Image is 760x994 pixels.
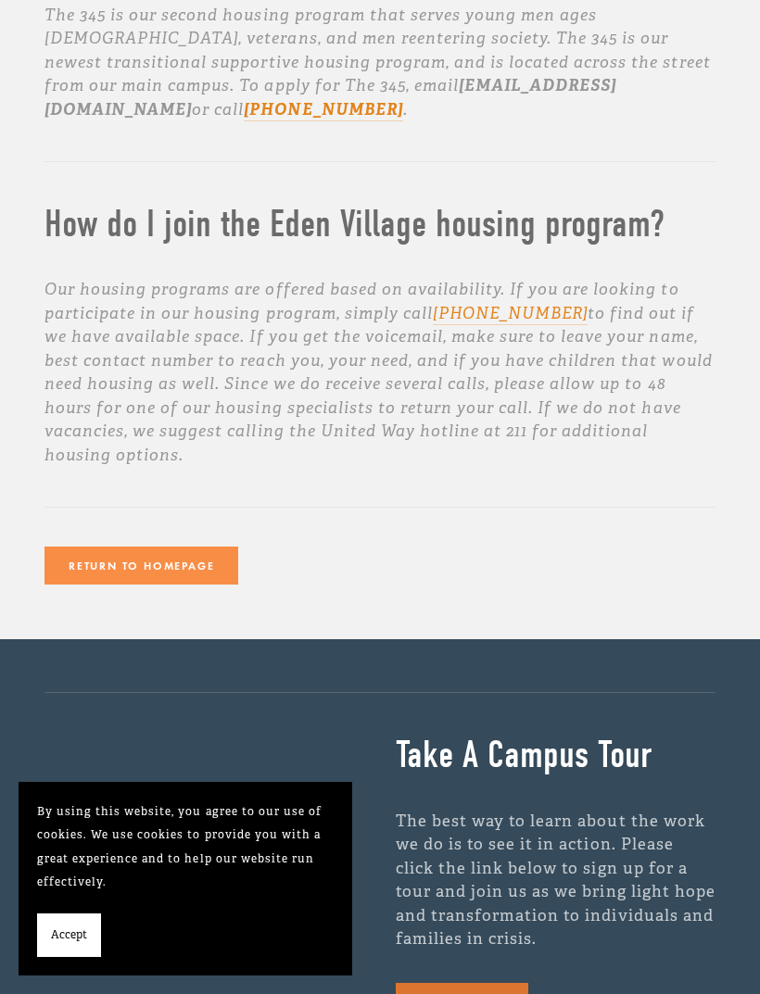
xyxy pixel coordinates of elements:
p: The best way to learn about the work we do is to see it in action. Please click the link below to... [396,810,716,951]
p: By using this website, you agree to our use of cookies. We use cookies to provide you with a grea... [37,800,334,895]
span: Accept [51,924,87,948]
em: The 345 is our second housing program that serves young men ages [DEMOGRAPHIC_DATA], veterans, an... [44,5,716,96]
h2: How do I join the Eden Village housing program? [44,201,716,246]
h2: Take A Campus Tour [396,732,716,777]
em: Our housing programs are offered based on availability. If you are looking to participate in our ... [44,279,717,465]
section: Cookie banner [19,782,352,976]
button: Accept [37,913,101,958]
em: [EMAIL_ADDRESS][DOMAIN_NAME] [44,75,616,120]
a: [PHONE_NUMBER] [433,303,588,325]
a: Return to homepage [44,547,238,585]
a: [PHONE_NUMBER] [244,99,402,121]
em: . [403,99,408,120]
em: or call [192,99,244,120]
iframe: "Under One Roof" [44,732,364,912]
